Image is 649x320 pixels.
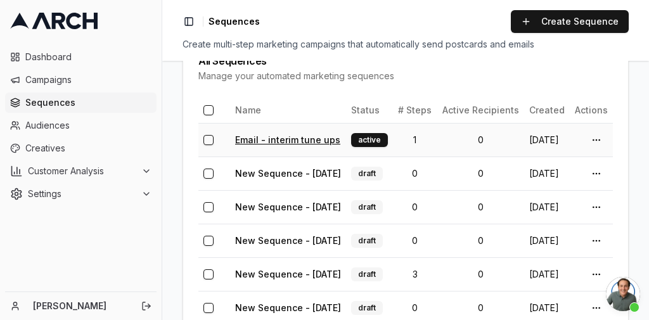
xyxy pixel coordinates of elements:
div: Open chat [606,277,640,311]
a: Create Sequence [511,10,629,33]
th: Active Recipients [437,98,524,123]
span: Dashboard [25,51,151,63]
a: New Sequence - [DATE] [235,269,341,279]
div: All Sequences [198,56,613,66]
td: 0 [437,190,524,224]
span: Campaigns [25,74,151,86]
a: Email - interim tune ups [235,134,340,145]
a: New Sequence - [DATE] [235,302,341,313]
div: draft [351,234,383,248]
td: [DATE] [524,224,570,257]
a: Campaigns [5,70,157,90]
span: Customer Analysis [28,165,136,177]
span: Settings [28,188,136,200]
a: New Sequence - [DATE] [235,235,341,246]
button: Settings [5,184,157,204]
td: 0 [437,123,524,157]
td: 0 [437,224,524,257]
td: 0 [393,157,437,190]
span: Creatives [25,142,151,155]
th: Status [346,98,393,123]
div: Create multi-step marketing campaigns that automatically send postcards and emails [183,38,629,51]
a: Audiences [5,115,157,136]
span: Audiences [25,119,151,132]
td: 0 [393,190,437,224]
td: [DATE] [524,257,570,291]
td: [DATE] [524,190,570,224]
td: 0 [437,157,524,190]
td: 3 [393,257,437,291]
a: Dashboard [5,47,157,67]
th: Name [230,98,346,123]
a: Sequences [5,93,157,113]
th: Created [524,98,570,123]
div: Manage your automated marketing sequences [198,70,613,82]
td: [DATE] [524,157,570,190]
span: Sequences [25,96,151,109]
span: Sequences [209,15,260,28]
td: 1 [393,123,437,157]
td: 0 [393,224,437,257]
button: Log out [138,297,155,315]
a: [PERSON_NAME] [33,300,127,312]
a: New Sequence - [DATE] [235,202,341,212]
td: [DATE] [524,123,570,157]
th: Actions [570,98,613,123]
div: draft [351,167,383,181]
th: # Steps [393,98,437,123]
div: draft [351,301,383,315]
td: 0 [437,257,524,291]
a: Creatives [5,138,157,158]
button: Customer Analysis [5,161,157,181]
div: active [351,133,388,147]
a: New Sequence - [DATE] [235,168,341,179]
div: draft [351,200,383,214]
nav: breadcrumb [209,15,260,28]
div: draft [351,267,383,281]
